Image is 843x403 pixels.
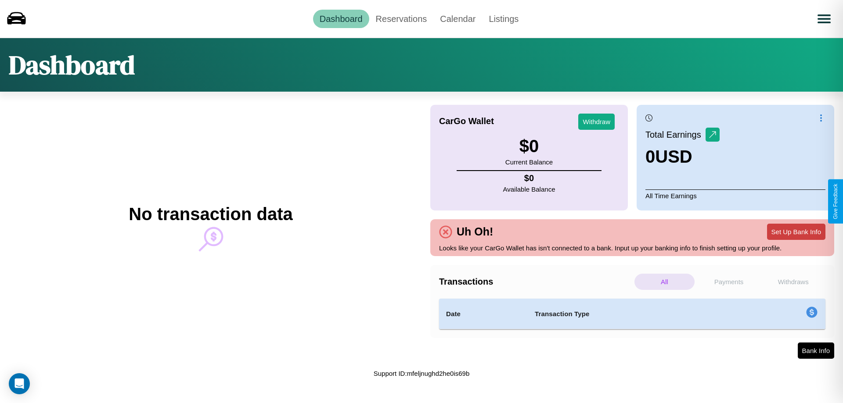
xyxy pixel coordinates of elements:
[578,114,615,130] button: Withdraw
[503,183,555,195] p: Available Balance
[446,309,521,319] h4: Date
[433,10,482,28] a: Calendar
[505,156,553,168] p: Current Balance
[645,147,720,167] h3: 0 USD
[645,127,706,143] p: Total Earnings
[812,7,836,31] button: Open menu
[452,225,497,238] h4: Uh Oh!
[503,173,555,183] h4: $ 0
[439,299,825,329] table: simple table
[535,309,734,319] h4: Transaction Type
[699,274,759,290] p: Payments
[505,136,553,156] h3: $ 0
[369,10,434,28] a: Reservations
[9,373,30,394] div: Open Intercom Messenger
[374,367,470,379] p: Support ID: mfeljnughd2he0is69b
[439,242,825,254] p: Looks like your CarGo Wallet has isn't connected to a bank. Input up your banking info to finish ...
[832,184,839,219] div: Give Feedback
[634,274,695,290] p: All
[763,274,823,290] p: Withdraws
[313,10,369,28] a: Dashboard
[767,224,825,240] button: Set Up Bank Info
[9,47,135,83] h1: Dashboard
[439,277,632,287] h4: Transactions
[129,204,292,224] h2: No transaction data
[645,189,825,202] p: All Time Earnings
[439,116,494,126] h4: CarGo Wallet
[482,10,525,28] a: Listings
[798,342,834,359] button: Bank Info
